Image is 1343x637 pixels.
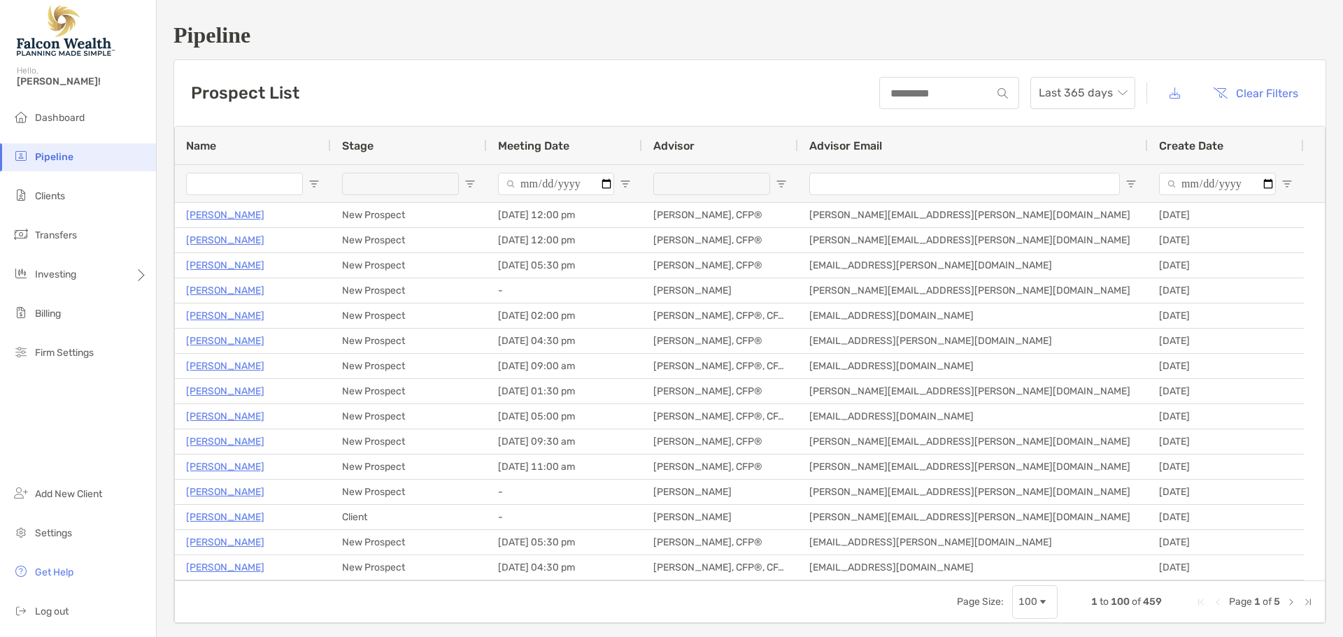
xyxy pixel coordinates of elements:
[1148,253,1304,278] div: [DATE]
[35,527,72,539] span: Settings
[1159,173,1276,195] input: Create Date Filter Input
[186,307,264,324] p: [PERSON_NAME]
[1229,596,1252,608] span: Page
[1148,555,1304,580] div: [DATE]
[1148,354,1304,378] div: [DATE]
[798,555,1148,580] div: [EMAIL_ADDRESS][DOMAIN_NAME]
[1202,78,1309,108] button: Clear Filters
[331,228,487,252] div: New Prospect
[35,229,77,241] span: Transfers
[186,483,264,501] a: [PERSON_NAME]
[1148,530,1304,554] div: [DATE]
[1012,585,1058,619] div: Page Size
[1286,596,1297,608] div: Next Page
[35,112,85,124] span: Dashboard
[17,6,115,56] img: Falcon Wealth Planning Logo
[642,455,798,479] div: [PERSON_NAME], CFP®
[1148,303,1304,328] div: [DATE]
[35,347,94,359] span: Firm Settings
[13,563,29,580] img: get-help icon
[1018,596,1037,608] div: 100
[1091,596,1097,608] span: 1
[13,187,29,203] img: clients icon
[1148,429,1304,454] div: [DATE]
[487,354,642,378] div: [DATE] 09:00 am
[642,329,798,353] div: [PERSON_NAME], CFP®
[13,524,29,541] img: settings icon
[642,480,798,504] div: [PERSON_NAME]
[642,354,798,378] div: [PERSON_NAME], CFP®, CFA®
[642,530,798,554] div: [PERSON_NAME], CFP®
[331,530,487,554] div: New Prospect
[487,505,642,529] div: -
[1302,596,1314,608] div: Last Page
[186,357,264,375] p: [PERSON_NAME]
[997,88,1008,99] img: input icon
[464,178,476,189] button: Open Filter Menu
[498,173,614,195] input: Meeting Date Filter Input
[487,429,642,454] div: [DATE] 09:30 am
[642,505,798,529] div: [PERSON_NAME]
[1281,178,1293,189] button: Open Filter Menu
[642,429,798,454] div: [PERSON_NAME], CFP®
[17,76,148,87] span: [PERSON_NAME]!
[186,458,264,475] a: [PERSON_NAME]
[487,303,642,328] div: [DATE] 02:00 pm
[798,505,1148,529] div: [PERSON_NAME][EMAIL_ADDRESS][PERSON_NAME][DOMAIN_NAME]
[1148,379,1304,403] div: [DATE]
[798,303,1148,328] div: [EMAIL_ADDRESS][DOMAIN_NAME]
[1111,596,1130,608] span: 100
[642,404,798,429] div: [PERSON_NAME], CFP®, CFA®
[186,433,264,450] a: [PERSON_NAME]
[798,329,1148,353] div: [EMAIL_ADDRESS][PERSON_NAME][DOMAIN_NAME]
[1148,455,1304,479] div: [DATE]
[487,253,642,278] div: [DATE] 05:30 pm
[957,596,1004,608] div: Page Size:
[331,505,487,529] div: Client
[1263,596,1272,608] span: of
[798,530,1148,554] div: [EMAIL_ADDRESS][PERSON_NAME][DOMAIN_NAME]
[487,203,642,227] div: [DATE] 12:00 pm
[487,530,642,554] div: [DATE] 05:30 pm
[1148,278,1304,303] div: [DATE]
[173,22,1326,48] h1: Pipeline
[487,329,642,353] div: [DATE] 04:30 pm
[620,178,631,189] button: Open Filter Menu
[331,480,487,504] div: New Prospect
[331,253,487,278] div: New Prospect
[186,508,264,526] p: [PERSON_NAME]
[1039,78,1127,108] span: Last 365 days
[186,257,264,274] a: [PERSON_NAME]
[1148,228,1304,252] div: [DATE]
[186,382,264,400] a: [PERSON_NAME]
[798,228,1148,252] div: [PERSON_NAME][EMAIL_ADDRESS][PERSON_NAME][DOMAIN_NAME]
[186,534,264,551] p: [PERSON_NAME]
[1148,203,1304,227] div: [DATE]
[13,226,29,243] img: transfers icon
[1148,480,1304,504] div: [DATE]
[331,354,487,378] div: New Prospect
[35,566,73,578] span: Get Help
[186,231,264,249] a: [PERSON_NAME]
[13,148,29,164] img: pipeline icon
[35,488,102,500] span: Add New Client
[798,278,1148,303] div: [PERSON_NAME][EMAIL_ADDRESS][PERSON_NAME][DOMAIN_NAME]
[186,282,264,299] a: [PERSON_NAME]
[642,278,798,303] div: [PERSON_NAME]
[487,404,642,429] div: [DATE] 05:00 pm
[331,404,487,429] div: New Prospect
[1148,329,1304,353] div: [DATE]
[186,559,264,576] p: [PERSON_NAME]
[186,408,264,425] a: [PERSON_NAME]
[798,379,1148,403] div: [PERSON_NAME][EMAIL_ADDRESS][PERSON_NAME][DOMAIN_NAME]
[1125,178,1137,189] button: Open Filter Menu
[809,173,1120,195] input: Advisor Email Filter Input
[487,455,642,479] div: [DATE] 11:00 am
[642,228,798,252] div: [PERSON_NAME], CFP®
[487,278,642,303] div: -
[35,308,61,320] span: Billing
[35,151,73,163] span: Pipeline
[308,178,320,189] button: Open Filter Menu
[186,206,264,224] p: [PERSON_NAME]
